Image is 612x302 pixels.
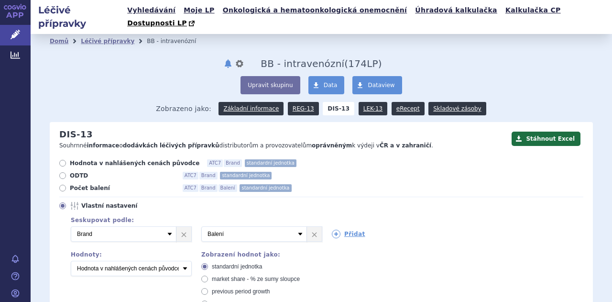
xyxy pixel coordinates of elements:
[503,4,564,17] a: Kalkulačka CP
[368,82,394,89] span: Dataview
[124,4,178,17] a: Vyhledávání
[512,132,580,146] button: Stáhnout Excel
[240,184,291,192] span: standardní jednotka
[201,251,322,258] div: Zobrazení hodnot jako:
[359,102,387,115] a: LEK-13
[324,82,338,89] span: Data
[219,184,237,192] span: Balení
[220,172,272,179] span: standardní jednotka
[81,202,186,210] span: Vlastní nastavení
[207,159,223,167] span: ATC7
[312,142,352,149] strong: oprávněným
[123,142,219,149] strong: dodávkách léčivých přípravků
[212,276,300,282] span: market share - % ze sumy sloupce
[127,19,187,27] span: Dostupnosti LP
[61,226,583,242] div: 2
[156,102,211,115] span: Zobrazeno jako:
[261,58,344,69] span: BB - intravenózní
[199,172,218,179] span: Brand
[332,230,365,238] a: Přidat
[199,184,218,192] span: Brand
[392,102,425,115] a: eRecept
[220,4,410,17] a: Onkologická a hematoonkologická onemocnění
[223,58,233,69] button: notifikace
[348,58,367,69] span: 174
[235,58,244,69] button: nastavení
[323,102,354,115] strong: DIS-13
[181,4,217,17] a: Moje LP
[224,159,242,167] span: Brand
[380,142,431,149] strong: ČR a v zahraničí
[352,76,402,94] a: Dataview
[71,251,192,258] div: Hodnoty:
[59,142,507,150] p: Souhrnné o distributorům a provozovatelům k výdeji v .
[307,227,322,241] a: ×
[176,227,191,241] a: ×
[50,38,68,45] a: Domů
[81,38,134,45] a: Léčivé přípravky
[240,76,300,94] button: Upravit skupinu
[183,184,198,192] span: ATC7
[70,184,175,192] span: Počet balení
[412,4,500,17] a: Úhradová kalkulačka
[212,288,270,295] span: previous period growth
[308,76,345,94] a: Data
[288,102,319,115] a: REG-13
[212,263,262,270] span: standardní jednotka
[61,217,583,224] div: Seskupovat podle:
[147,34,208,48] li: BB - intravenózní
[31,3,124,30] h2: Léčivé přípravky
[87,142,120,149] strong: informace
[344,58,382,69] span: ( LP)
[70,159,199,167] span: Hodnota v nahlášených cenách původce
[183,172,198,179] span: ATC7
[245,159,296,167] span: standardní jednotka
[59,129,93,140] h2: DIS-13
[124,17,199,30] a: Dostupnosti LP
[219,102,284,115] a: Základní informace
[428,102,486,115] a: Skladové zásoby
[70,172,175,179] span: ODTD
